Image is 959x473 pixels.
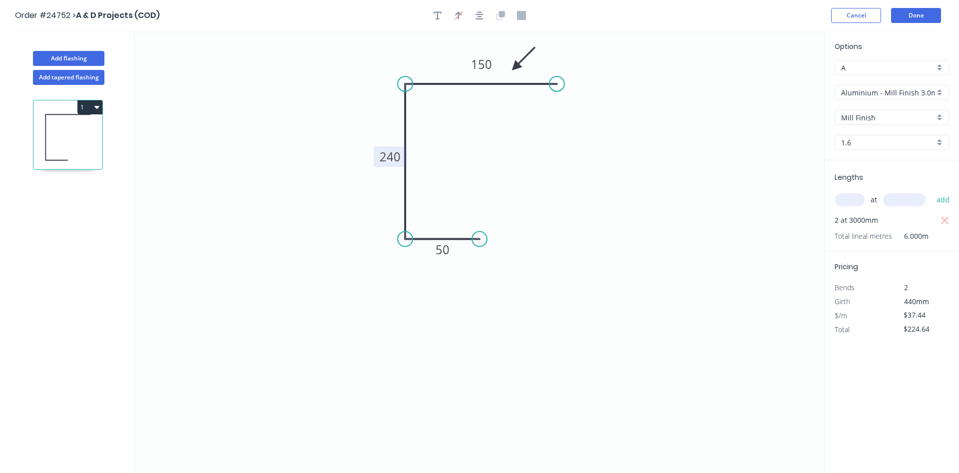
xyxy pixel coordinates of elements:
[835,172,863,182] span: Lengths
[835,311,847,320] span: $/m
[932,191,955,208] button: add
[15,9,76,21] span: Order #24752 >
[841,62,935,73] input: Price level
[835,262,858,272] span: Pricing
[841,87,935,98] input: Material
[436,241,450,258] tspan: 50
[471,56,492,72] tspan: 150
[831,8,881,23] button: Cancel
[835,283,855,292] span: Bends
[380,148,401,165] tspan: 240
[33,51,104,66] button: Add flashing
[33,70,104,85] button: Add tapered flashing
[871,193,877,207] span: at
[891,8,941,23] button: Done
[892,229,929,243] span: 6.000m
[841,137,935,148] input: Thickness
[835,229,892,243] span: Total lineal metres
[904,297,929,306] span: 440mm
[77,100,102,114] button: 1
[135,31,824,473] svg: 0
[835,41,862,51] span: Options
[904,283,908,292] span: 2
[76,9,160,21] span: A & D Projects (COD)
[835,213,878,227] span: 2 at 3000mm
[835,325,850,334] span: Total
[841,112,935,123] input: Colour
[835,297,850,306] span: Girth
